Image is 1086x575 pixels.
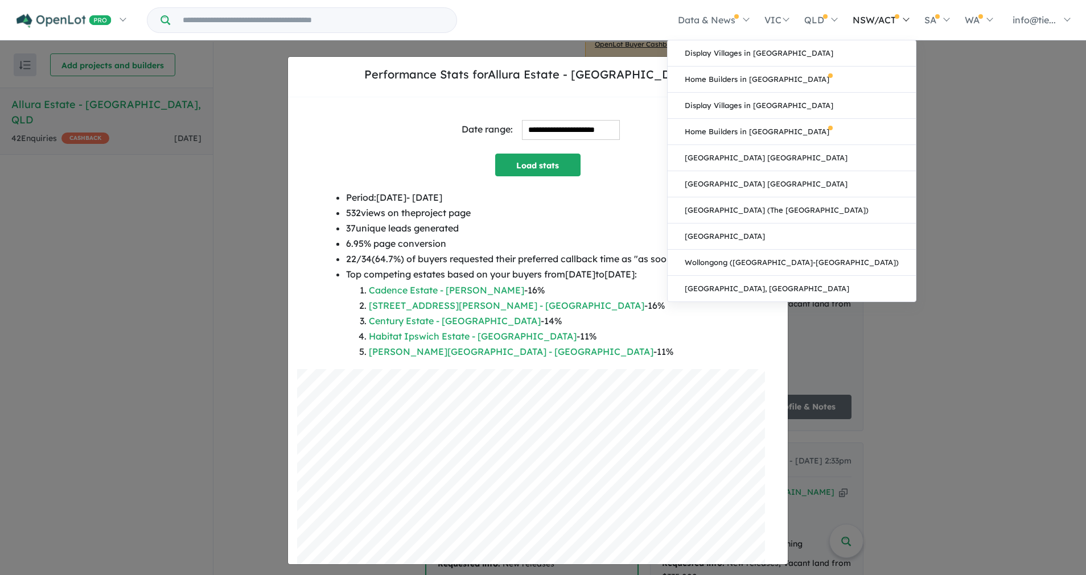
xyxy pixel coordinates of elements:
[369,313,729,329] li: - 14 %
[369,329,729,344] li: - 11 %
[495,154,581,176] button: Load stats
[346,190,729,205] li: Period: [DATE] - [DATE]
[1013,14,1056,26] span: info@tie...
[17,14,112,28] img: Openlot PRO Logo White
[668,250,916,276] a: Wollongong ([GEOGRAPHIC_DATA]-[GEOGRAPHIC_DATA])
[369,283,729,298] li: - 16 %
[346,221,729,236] li: 37 unique leads generated
[369,330,577,342] a: Habitat Ipswich Estate - [GEOGRAPHIC_DATA]
[668,171,916,197] a: [GEOGRAPHIC_DATA] [GEOGRAPHIC_DATA]
[346,236,729,251] li: 6.95 % page conversion
[369,300,644,311] a: [STREET_ADDRESS][PERSON_NAME] - [GEOGRAPHIC_DATA]
[346,205,729,221] li: 532 views on the project page
[668,119,916,145] a: Home Builders in [GEOGRAPHIC_DATA]
[369,284,524,296] a: Cadence Estate - [PERSON_NAME]
[668,224,916,250] a: [GEOGRAPHIC_DATA]
[172,8,454,32] input: Try estate name, suburb, builder or developer
[668,40,916,67] a: Display Villages in [GEOGRAPHIC_DATA]
[346,267,729,359] li: Top competing estates based on your buyers from [DATE] to [DATE] :
[668,197,916,224] a: [GEOGRAPHIC_DATA] (The [GEOGRAPHIC_DATA])
[668,93,916,119] a: Display Villages in [GEOGRAPHIC_DATA]
[369,298,729,313] li: - 16 %
[297,66,764,83] h5: Performance Stats for Allura Estate - [GEOGRAPHIC_DATA]
[668,145,916,171] a: [GEOGRAPHIC_DATA] [GEOGRAPHIC_DATA]
[462,122,513,137] div: Date range:
[369,315,541,326] a: Century Estate - [GEOGRAPHIC_DATA]
[346,251,729,267] li: 22 / 34 ( 64.7 %) of buyers requested their preferred callback time as " as soon as possible! "
[668,276,916,301] a: [GEOGRAPHIC_DATA], [GEOGRAPHIC_DATA]
[668,67,916,93] a: Home Builders in [GEOGRAPHIC_DATA]
[369,344,729,359] li: - 11 %
[369,346,653,357] a: [PERSON_NAME][GEOGRAPHIC_DATA] - [GEOGRAPHIC_DATA]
